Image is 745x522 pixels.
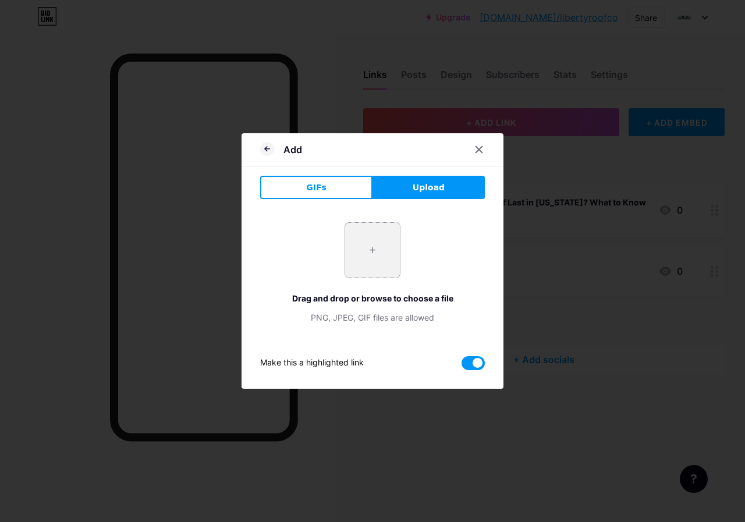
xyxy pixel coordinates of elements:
[260,292,485,304] div: Drag and drop or browse to choose a file
[260,356,364,370] div: Make this a highlighted link
[413,182,445,194] span: Upload
[260,176,372,199] button: GIFs
[306,182,327,194] span: GIFs
[283,143,302,157] div: Add
[372,176,485,199] button: Upload
[260,311,485,324] div: PNG, JPEG, GIF files are allowed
